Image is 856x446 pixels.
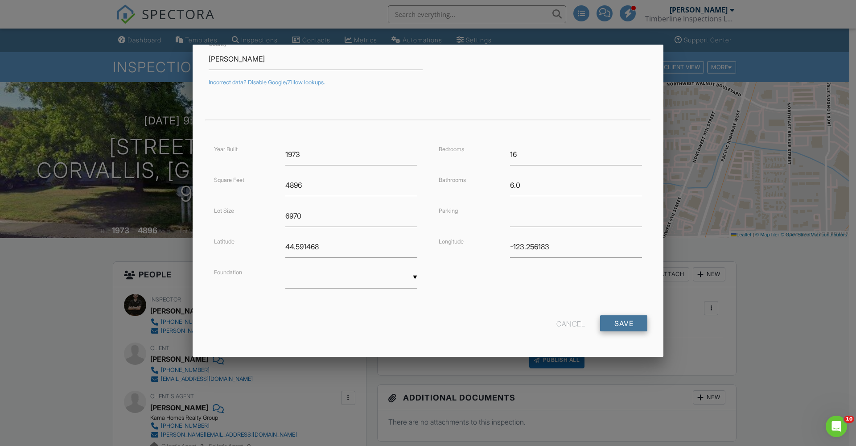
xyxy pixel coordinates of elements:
[214,238,235,245] label: Latitude
[439,207,458,214] label: Parking
[844,416,854,423] span: 10
[600,315,647,331] input: Save
[439,238,464,245] label: Longitude
[209,41,227,47] label: County
[214,177,244,183] label: Square Feet
[439,146,464,153] label: Bedrooms
[209,79,647,86] div: Incorrect data? Disable Google/Zillow lookups.
[439,177,466,183] label: Bathrooms
[214,207,234,214] label: Lot Size
[214,269,242,276] label: Foundation
[826,416,847,437] iframe: Intercom live chat
[214,146,238,153] label: Year Built
[556,315,585,331] div: Cancel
